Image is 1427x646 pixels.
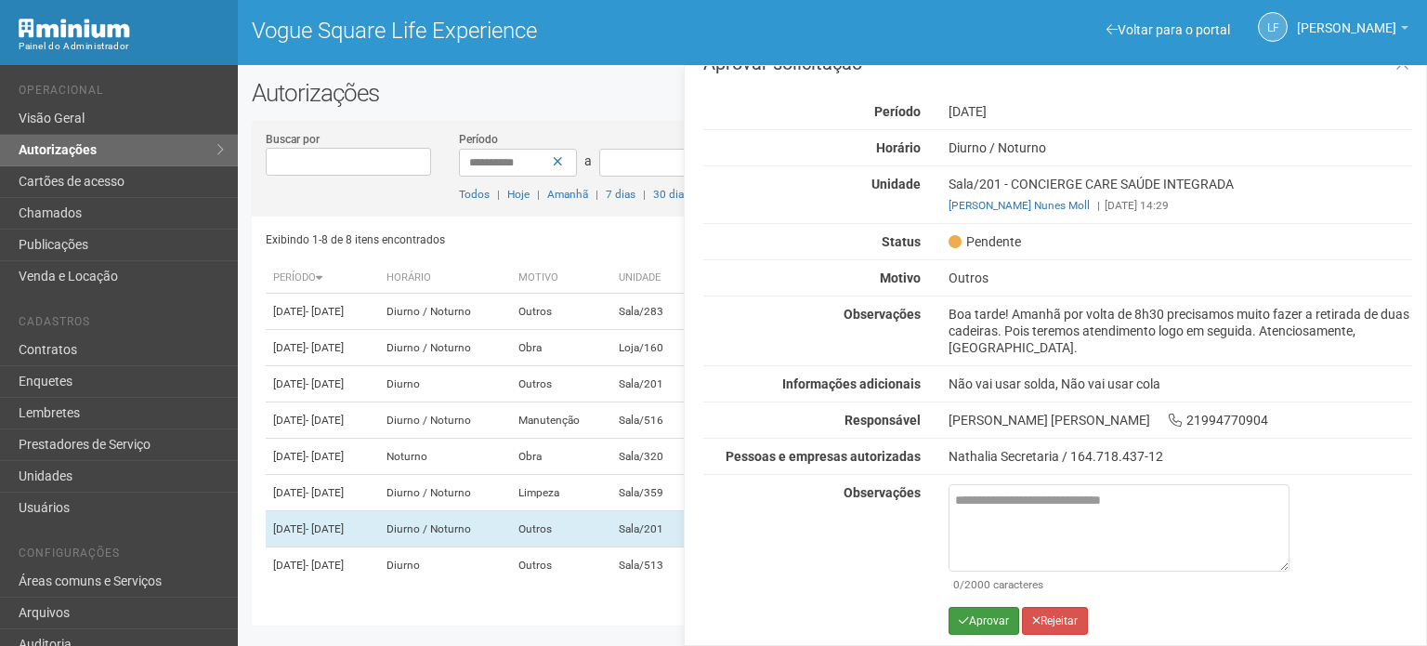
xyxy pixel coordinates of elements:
[953,576,1285,593] div: /2000 caracteres
[611,294,690,330] td: Sala/283
[379,439,511,475] td: Noturno
[306,341,344,354] span: - [DATE]
[949,233,1021,250] span: Pendente
[252,79,1413,107] h2: Autorizações
[611,263,690,294] th: Unidade
[507,188,530,201] a: Hoje
[379,366,511,402] td: Diurno
[306,522,344,535] span: - [DATE]
[19,84,224,103] li: Operacional
[611,366,690,402] td: Sala/201
[935,270,1426,286] div: Outros
[871,177,921,191] strong: Unidade
[949,199,1090,212] a: [PERSON_NAME] Nunes Moll
[511,263,612,294] th: Motivo
[611,511,690,547] td: Sala/201
[266,330,379,366] td: [DATE]
[266,439,379,475] td: [DATE]
[1297,3,1396,35] span: Letícia Florim
[611,402,690,439] td: Sala/516
[537,188,540,201] span: |
[511,330,612,366] td: Obra
[379,511,511,547] td: Diurno / Noturno
[306,377,344,390] span: - [DATE]
[306,486,344,499] span: - [DATE]
[266,402,379,439] td: [DATE]
[252,19,818,43] h1: Vogue Square Life Experience
[379,330,511,366] td: Diurno / Noturno
[511,294,612,330] td: Outros
[306,414,344,427] span: - [DATE]
[511,547,612,584] td: Outros
[726,449,921,464] strong: Pessoas e empresas autorizadas
[874,104,921,119] strong: Período
[379,402,511,439] td: Diurno / Noturno
[949,448,1412,465] div: Nathalia Secretaria / 164.718.437-12
[511,402,612,439] td: Manutenção
[935,376,1426,392] div: Não vai usar solda, Não vai usar cola
[266,226,827,254] div: Exibindo 1-8 de 8 itens encontrados
[379,547,511,584] td: Diurno
[379,294,511,330] td: Diurno / Noturno
[547,188,588,201] a: Amanhã
[1106,22,1230,37] a: Voltar para o portal
[643,188,646,201] span: |
[379,475,511,511] td: Diurno / Noturno
[306,450,344,463] span: - [DATE]
[1297,23,1408,38] a: [PERSON_NAME]
[611,439,690,475] td: Sala/320
[306,559,344,572] span: - [DATE]
[511,511,612,547] td: Outros
[266,263,379,294] th: Período
[611,547,690,584] td: Sala/513
[611,475,690,511] td: Sala/359
[379,263,511,294] th: Horário
[1258,12,1288,42] a: LF
[266,366,379,402] td: [DATE]
[19,19,130,38] img: Minium
[949,607,1019,635] button: Aprovar
[511,475,612,511] td: Limpeza
[844,307,921,322] strong: Observações
[1097,199,1100,212] span: |
[266,475,379,511] td: [DATE]
[266,511,379,547] td: [DATE]
[882,234,921,249] strong: Status
[306,305,344,318] span: - [DATE]
[703,54,1412,73] h3: Aprovar solicitação
[1022,607,1088,635] button: Rejeitar
[953,578,960,591] span: 0
[782,376,921,391] strong: Informações adicionais
[935,139,1426,156] div: Diurno / Noturno
[19,38,224,55] div: Painel do Administrador
[497,188,500,201] span: |
[949,197,1412,214] div: [DATE] 14:29
[596,188,598,201] span: |
[19,547,224,566] li: Configurações
[935,176,1426,214] div: Sala/201 - CONCIERGE CARE SAÚDE INTEGRADA
[511,366,612,402] td: Outros
[459,131,498,148] label: Período
[876,140,921,155] strong: Horário
[844,413,921,428] strong: Responsável
[844,485,921,500] strong: Observações
[511,439,612,475] td: Obra
[935,412,1426,428] div: [PERSON_NAME] [PERSON_NAME] 21994770904
[611,330,690,366] td: Loja/160
[606,188,635,201] a: 7 dias
[19,315,224,335] li: Cadastros
[935,306,1426,356] div: Boa tarde! Amanhã por volta de 8h30 precisamos muito fazer a retirada de duas cadeiras. Pois tere...
[266,131,320,148] label: Buscar por
[266,294,379,330] td: [DATE]
[653,188,689,201] a: 30 dias
[880,270,921,285] strong: Motivo
[584,153,592,168] span: a
[935,103,1426,120] div: [DATE]
[459,188,490,201] a: Todos
[266,547,379,584] td: [DATE]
